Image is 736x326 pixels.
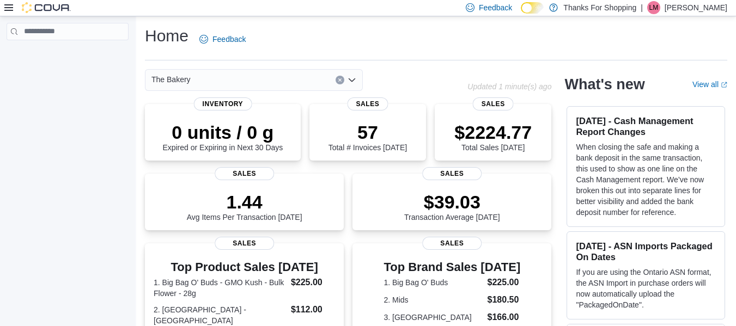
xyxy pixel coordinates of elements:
[384,277,483,288] dt: 1. Big Bag O' Buds
[454,121,532,143] p: $2224.77
[195,28,250,50] a: Feedback
[576,267,716,310] p: If you are using the Ontario ASN format, the ASN Import in purchase orders will now automatically...
[145,25,188,47] h1: Home
[162,121,283,152] div: Expired or Expiring in Next 30 Days
[665,1,727,14] p: [PERSON_NAME]
[348,76,356,84] button: Open list of options
[576,241,716,262] h3: [DATE] - ASN Imports Packaged On Dates
[194,97,252,110] span: Inventory
[291,276,335,289] dd: $225.00
[187,191,302,222] div: Avg Items Per Transaction [DATE]
[564,76,644,93] h2: What's new
[151,73,191,86] span: The Bakery
[422,167,482,180] span: Sales
[336,76,344,84] button: Clear input
[384,261,520,274] h3: Top Brand Sales [DATE]
[467,82,551,91] p: Updated 1 minute(s) ago
[329,121,407,152] div: Total # Invoices [DATE]
[647,1,660,14] div: Liam Mcauley
[212,34,246,45] span: Feedback
[488,293,521,306] dd: $180.50
[521,2,544,14] input: Dark Mode
[291,303,335,316] dd: $112.00
[187,191,302,213] p: 1.44
[563,1,636,14] p: Thanks For Shopping
[347,97,388,110] span: Sales
[473,97,514,110] span: Sales
[154,261,335,274] h3: Top Product Sales [DATE]
[641,1,643,14] p: |
[215,237,275,250] span: Sales
[404,191,500,213] p: $39.03
[154,277,287,299] dt: 1. Big Bag O' Buds - GMO Kush - Bulk Flower - 28g
[162,121,283,143] p: 0 units / 0 g
[7,42,129,69] nav: Complex example
[649,1,659,14] span: LM
[479,2,512,13] span: Feedback
[454,121,532,152] div: Total Sales [DATE]
[488,311,521,324] dd: $166.00
[384,312,483,323] dt: 3. [GEOGRAPHIC_DATA]
[721,82,727,88] svg: External link
[215,167,275,180] span: Sales
[576,115,716,137] h3: [DATE] - Cash Management Report Changes
[22,2,71,13] img: Cova
[488,276,521,289] dd: $225.00
[329,121,407,143] p: 57
[692,80,727,89] a: View allExternal link
[576,142,716,218] p: When closing the safe and making a bank deposit in the same transaction, this used to show as one...
[422,237,482,250] span: Sales
[404,191,500,222] div: Transaction Average [DATE]
[384,294,483,305] dt: 2. Mids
